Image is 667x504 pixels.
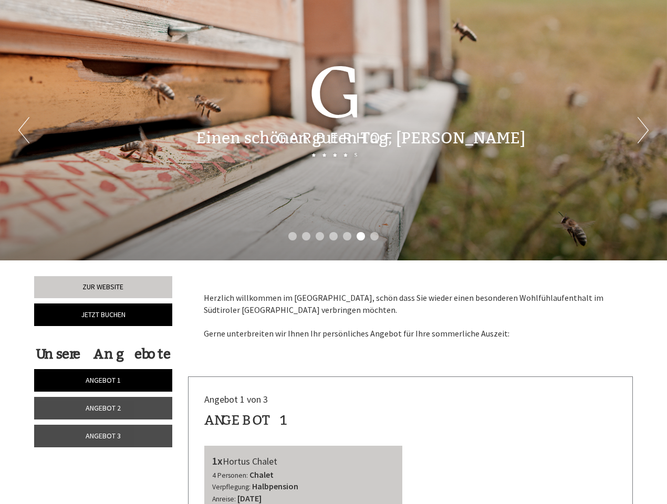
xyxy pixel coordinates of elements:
[86,403,121,413] span: Angebot 2
[86,375,121,385] span: Angebot 1
[34,344,172,364] div: Unsere Angebote
[86,431,121,440] span: Angebot 3
[204,292,618,340] p: Herzlich willkommen im [GEOGRAPHIC_DATA], schön dass Sie wieder einen besonderen Wohlfühlaufentha...
[212,454,223,467] b: 1x
[212,495,236,503] small: Anreise:
[252,481,298,491] b: Halbpension
[34,276,172,298] a: Zur Website
[204,393,268,405] span: Angebot 1 von 3
[204,411,289,430] div: Angebot 1
[237,493,262,503] b: [DATE]
[212,482,251,491] small: Verpflegung:
[34,303,172,326] a: Jetzt buchen
[249,469,274,480] b: Chalet
[196,130,525,147] h1: Einen schönen guten Tag, [PERSON_NAME]
[212,471,248,480] small: 4 Personen:
[212,454,395,469] div: Hortus Chalet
